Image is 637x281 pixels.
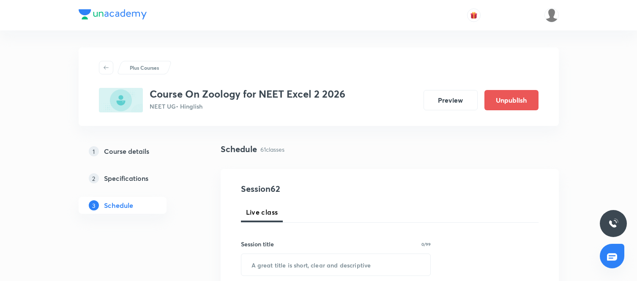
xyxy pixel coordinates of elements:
input: A great title is short, clear and descriptive [241,254,431,276]
h4: Schedule [221,143,257,156]
button: avatar [467,8,481,22]
h5: Specifications [104,173,148,183]
a: 1Course details [79,143,194,160]
a: Company Logo [79,9,147,22]
p: 3 [89,200,99,210]
p: 2 [89,173,99,183]
p: NEET UG • Hinglish [150,102,345,111]
img: avatar [470,11,478,19]
h6: Session title [241,240,274,248]
button: Unpublish [484,90,539,110]
p: 1 [89,146,99,156]
a: 2Specifications [79,170,194,187]
img: Md Khalid Hasan Ansari [544,8,559,22]
img: Company Logo [79,9,147,19]
h5: Course details [104,146,149,156]
p: Plus Courses [130,64,159,71]
h5: Schedule [104,200,133,210]
button: Preview [424,90,478,110]
img: ttu [608,218,618,229]
img: D6BE5F9F-F1F3-4513-9E80-5739D06C3CF3_plus.png [99,88,143,112]
p: 0/99 [421,242,431,246]
h4: Session 62 [241,183,395,195]
span: Live class [246,207,278,217]
p: 61 classes [260,145,284,154]
h3: Course On Zoology for NEET Excel 2 2026 [150,88,345,100]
